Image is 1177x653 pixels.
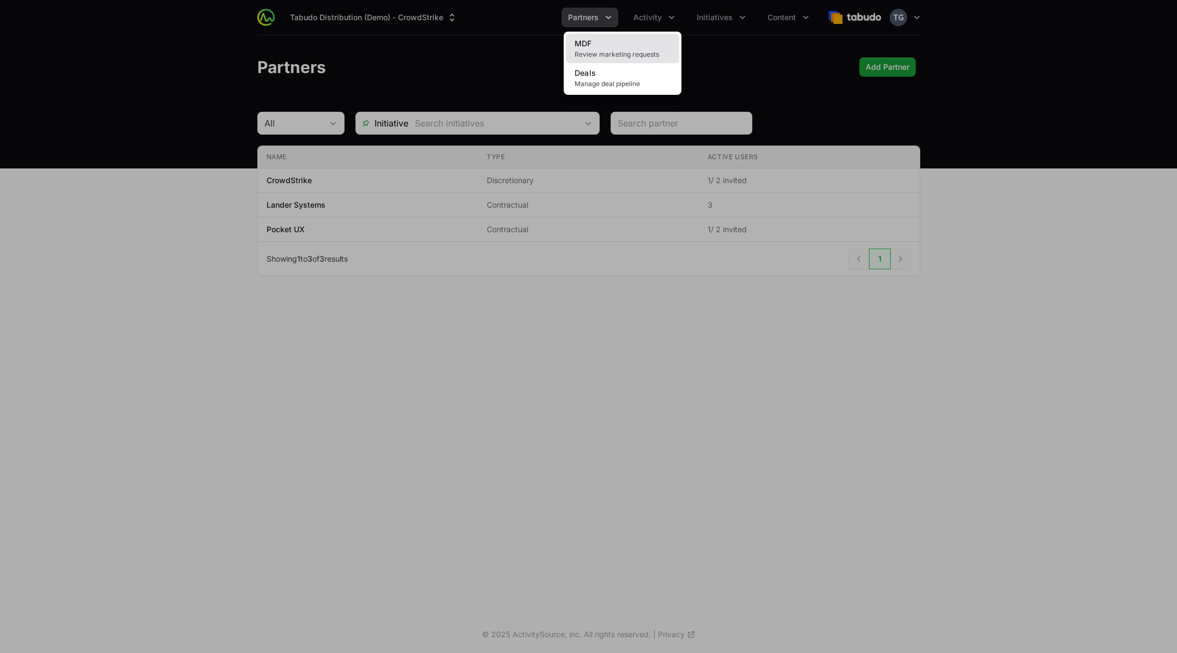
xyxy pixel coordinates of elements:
span: Manage deal pipeline [575,80,671,88]
a: MDFReview marketing requests [566,34,679,63]
a: DealsManage deal pipeline [566,63,679,93]
span: Deals [575,68,596,77]
span: MDF [575,39,592,48]
div: Activity menu [627,8,681,27]
span: Review marketing requests [575,50,671,59]
div: Main navigation [275,8,816,27]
